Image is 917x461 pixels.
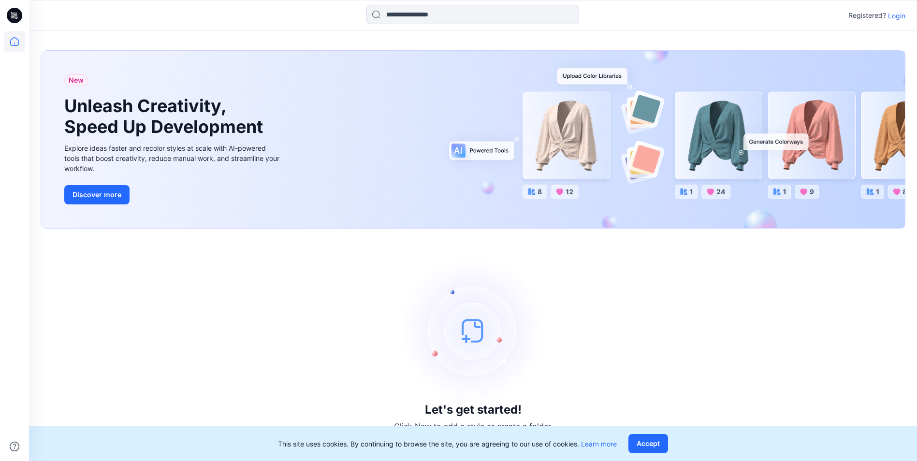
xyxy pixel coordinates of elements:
p: Login [888,11,905,21]
p: This site uses cookies. By continuing to browse the site, you are agreeing to our use of cookies. [278,439,617,449]
h1: Unleash Creativity, Speed Up Development [64,96,267,137]
button: Discover more [64,185,130,204]
button: Accept [628,434,668,453]
p: Click New to add a style or create a folder. [394,420,553,432]
a: Discover more [64,185,282,204]
div: Explore ideas faster and recolor styles at scale with AI-powered tools that boost creativity, red... [64,143,282,173]
p: Registered? [848,10,886,21]
img: empty-state-image.svg [401,258,546,403]
a: Learn more [581,440,617,448]
span: New [69,74,84,86]
h3: Let's get started! [425,403,522,417]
